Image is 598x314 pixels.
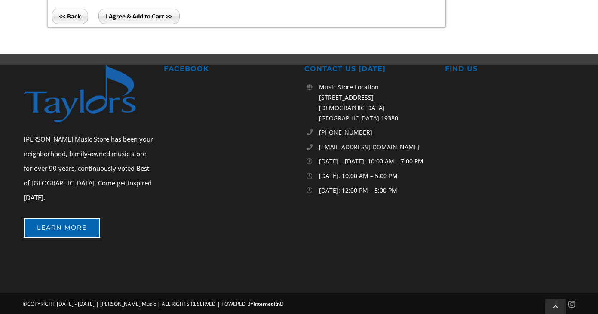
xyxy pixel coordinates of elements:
a: Learn More [24,218,100,238]
select: Zoom [184,2,245,11]
p: ©COPYRIGHT [DATE] - [DATE] | [PERSON_NAME] Music | ALL RIGHTS RESERVED | POWERED BY [23,298,383,310]
iframe: fb:page Facebook Social Plugin [164,78,293,293]
span: of 2 [95,2,107,12]
a: instagram [568,301,575,308]
input: Page [71,2,95,11]
span: [PERSON_NAME] Music Store has been your neighborhood, family-owned music store for over 90 years,... [24,135,153,202]
p: [DATE]: 10:00 AM – 5:00 PM [319,171,434,181]
a: [EMAIL_ADDRESS][DOMAIN_NAME] [319,142,434,152]
img: footer-logo [24,65,153,123]
p: [DATE]: 12:00 PM – 5:00 PM [319,185,434,196]
h2: CONTACT US [DATE] [304,65,434,74]
input: << Back [52,9,88,24]
a: [PHONE_NUMBER] [319,127,434,138]
p: Music Store Location [STREET_ADDRESS][DEMOGRAPHIC_DATA] [GEOGRAPHIC_DATA] 19380 [319,82,434,123]
p: [DATE] – [DATE]: 10:00 AM – 7:00 PM [319,156,434,166]
span: Learn More [37,224,87,231]
span: [EMAIL_ADDRESS][DOMAIN_NAME] [319,143,420,151]
h2: FACEBOOK [164,65,293,74]
input: I Agree & Add to Cart >> [98,9,180,24]
h2: FIND US [445,65,574,74]
a: Internet RnD [254,300,284,308]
